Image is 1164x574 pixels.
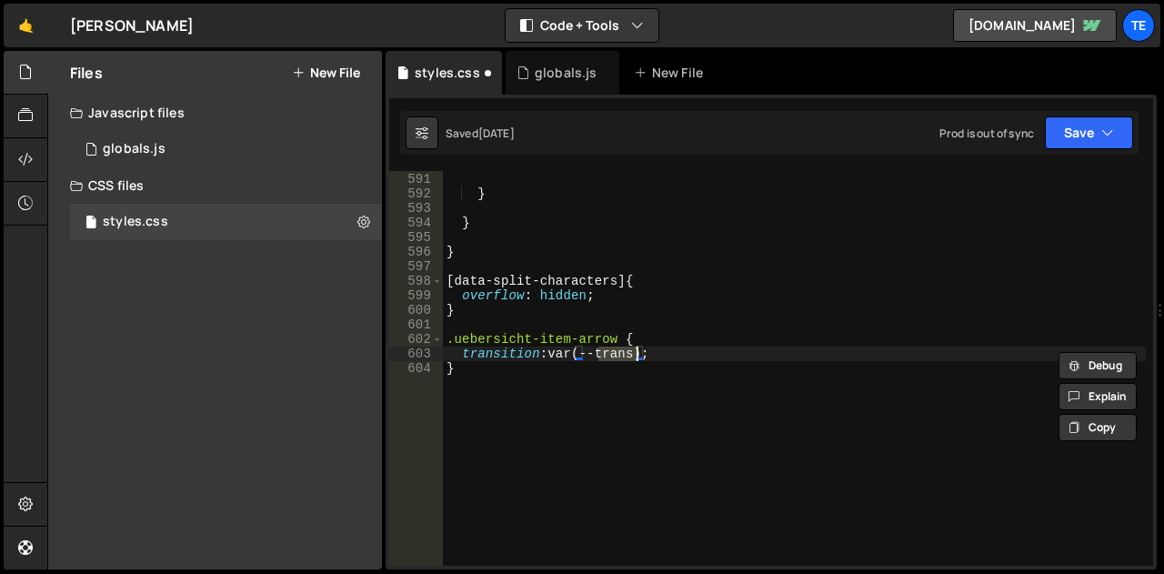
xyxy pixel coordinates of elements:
button: Save [1045,116,1133,149]
div: 599 [389,288,443,303]
a: Te [1122,9,1155,42]
a: 🤙 [4,4,48,47]
div: [PERSON_NAME] [70,15,194,36]
button: Explain [1059,383,1137,410]
button: Code + Tools [506,9,658,42]
div: Javascript files [48,95,382,131]
h2: Files [70,63,103,83]
div: styles.css [103,214,168,230]
button: Copy [1059,414,1137,441]
div: 591 [389,172,443,186]
div: 598 [389,274,443,288]
div: 602 [389,332,443,347]
div: 596 [389,245,443,259]
div: 601 [389,317,443,332]
button: New File [292,65,360,80]
button: Debug [1059,352,1137,379]
a: [DOMAIN_NAME] [953,9,1117,42]
div: 16160/43441.css [70,204,382,240]
div: globals.js [103,141,166,157]
div: 592 [389,186,443,201]
div: CSS files [48,167,382,204]
div: styles.css [415,64,480,82]
div: 603 [389,347,443,361]
div: 16160/43434.js [70,131,382,167]
div: New File [634,64,710,82]
div: 600 [389,303,443,317]
div: Prod is out of sync [939,126,1034,141]
div: 594 [389,216,443,230]
div: 595 [389,230,443,245]
div: globals.js [535,64,597,82]
div: 593 [389,201,443,216]
div: 604 [389,361,443,376]
div: Saved [446,126,515,141]
div: 597 [389,259,443,274]
div: [DATE] [478,126,515,141]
